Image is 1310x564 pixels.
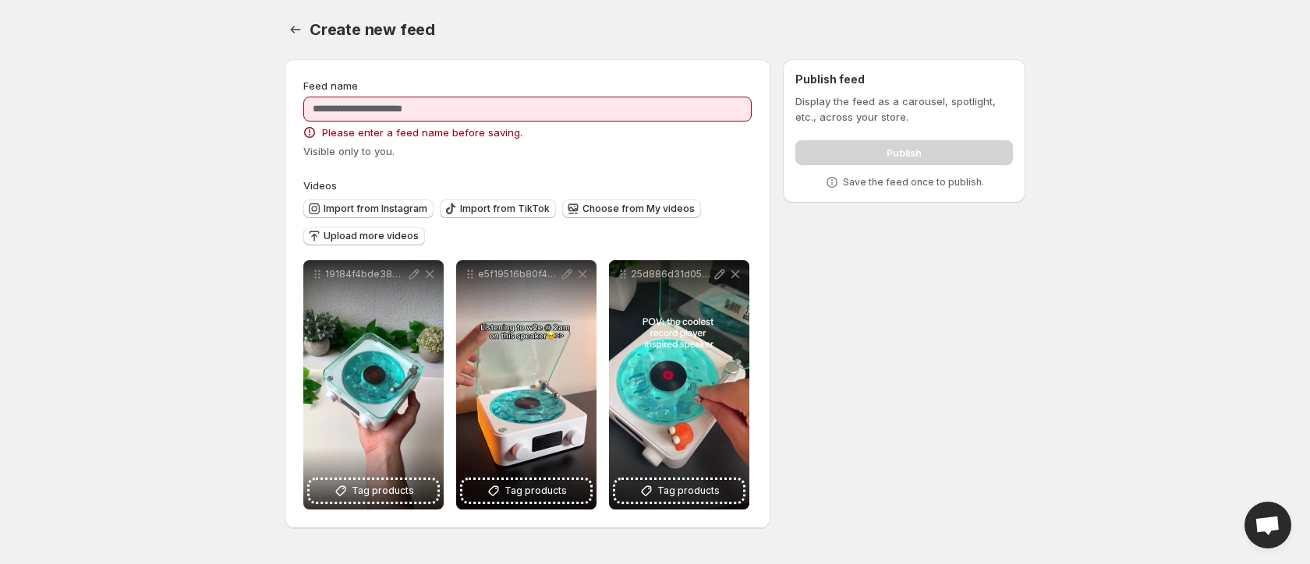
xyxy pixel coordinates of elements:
[303,179,337,192] span: Videos
[310,480,437,502] button: Tag products
[303,227,425,245] button: Upload more videos
[657,483,720,499] span: Tag products
[303,199,434,218] button: Import from Instagram
[440,199,556,218] button: Import from TikTok
[505,483,567,499] span: Tag products
[562,199,701,218] button: Choose from My videos
[324,230,419,242] span: Upload more videos
[303,79,358,92] span: Feed name
[795,93,1013,125] p: Display the feed as a carousel, spotlight, etc., across your store.
[303,145,395,157] span: Visible only to you.
[352,483,414,499] span: Tag products
[324,203,427,215] span: Import from Instagram
[843,176,984,189] p: Save the feed once to publish.
[325,268,406,280] p: 19184f4bde384a86aaeaaef16af13f4c
[631,268,712,280] p: 25d886d31d054d7d903aabfe53c9ef27
[615,480,743,502] button: Tag products
[310,20,435,39] span: Create new feed
[322,125,522,140] span: Please enter a feed name before saving.
[460,203,550,215] span: Import from TikTok
[456,260,597,509] div: e5f19516b80f4c36b9c4904f0385d641Tag products
[582,203,695,215] span: Choose from My videos
[609,260,749,509] div: 25d886d31d054d7d903aabfe53c9ef27Tag products
[795,72,1013,87] h2: Publish feed
[285,19,306,41] button: Settings
[478,268,559,280] p: e5f19516b80f4c36b9c4904f0385d641
[462,480,590,502] button: Tag products
[1244,502,1291,548] a: Open chat
[303,260,444,509] div: 19184f4bde384a86aaeaaef16af13f4cTag products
